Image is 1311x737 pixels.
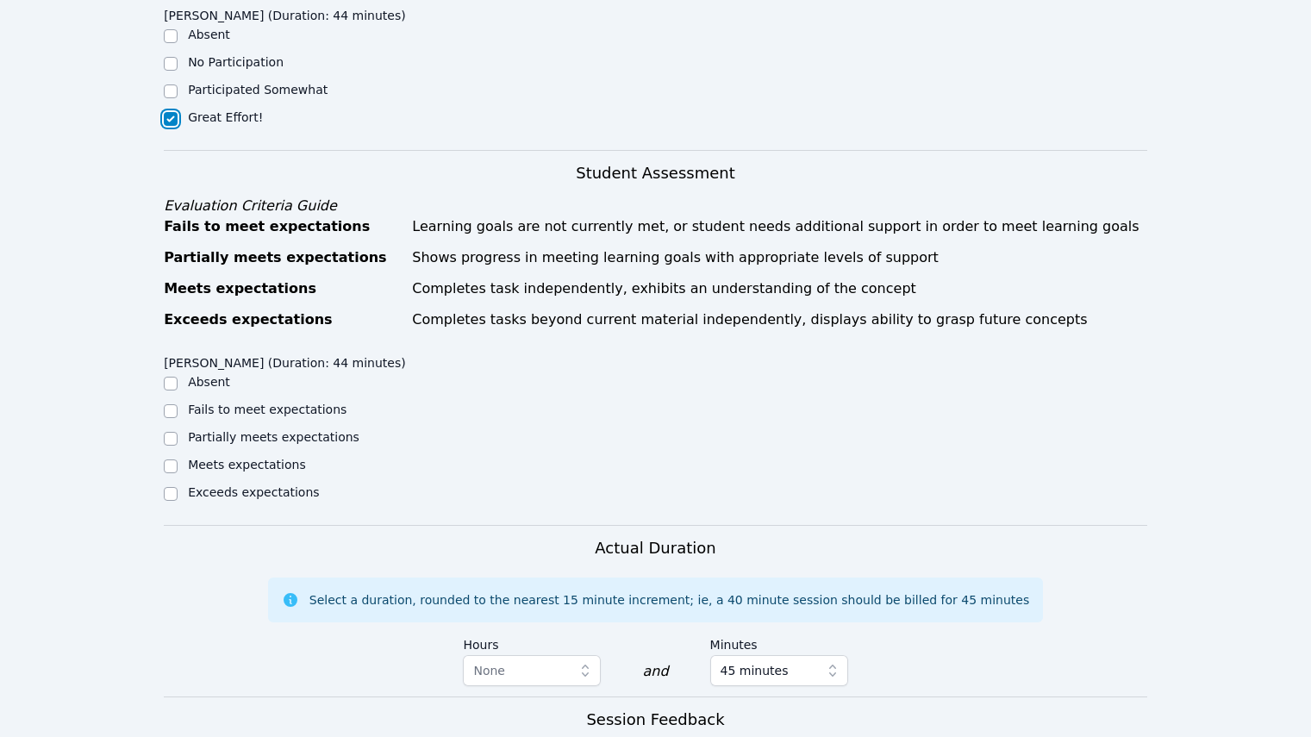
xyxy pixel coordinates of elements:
[164,196,1147,216] div: Evaluation Criteria Guide
[309,591,1029,609] div: Select a duration, rounded to the nearest 15 minute increment; ie, a 40 minute session should be ...
[188,55,284,69] label: No Participation
[710,655,848,686] button: 45 minutes
[164,216,402,237] div: Fails to meet expectations
[412,247,1147,268] div: Shows progress in meeting learning goals with appropriate levels of support
[710,629,848,655] label: Minutes
[188,110,263,124] label: Great Effort!
[188,83,328,97] label: Participated Somewhat
[642,661,668,682] div: and
[164,247,402,268] div: Partially meets expectations
[164,309,402,330] div: Exceeds expectations
[164,347,406,373] legend: [PERSON_NAME] (Duration: 44 minutes)
[188,403,346,416] label: Fails to meet expectations
[188,485,319,499] label: Exceeds expectations
[188,430,359,444] label: Partially meets expectations
[412,309,1147,330] div: Completes tasks beyond current material independently, displays ability to grasp future concepts
[463,655,601,686] button: None
[412,278,1147,299] div: Completes task independently, exhibits an understanding of the concept
[188,458,306,472] label: Meets expectations
[188,375,230,389] label: Absent
[188,28,230,41] label: Absent
[164,161,1147,185] h3: Student Assessment
[473,664,505,678] span: None
[586,708,724,732] h3: Session Feedback
[412,216,1147,237] div: Learning goals are not currently met, or student needs additional support in order to meet learni...
[463,629,601,655] label: Hours
[595,536,715,560] h3: Actual Duration
[721,660,789,681] span: 45 minutes
[164,278,402,299] div: Meets expectations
